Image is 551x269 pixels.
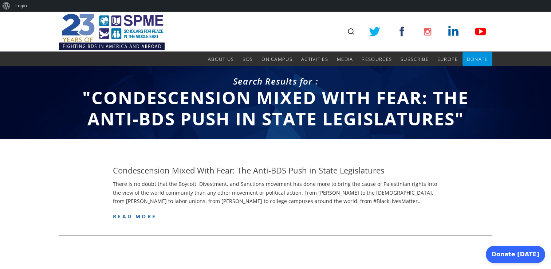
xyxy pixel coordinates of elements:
p: There is no doubt that the Boycott, Divestment, and Sanctions movement has done more to bring the... [113,180,438,206]
span: About Us [208,56,234,62]
a: Activities [301,52,328,66]
a: BDS [243,52,253,66]
a: Subscribe [401,52,429,66]
span: "Condescension Mixed With Fear: The Anti-BDS Push in State Legislatures" [82,86,469,130]
div: Search Results for : [59,75,492,87]
a: Europe [437,52,458,66]
span: Resources [362,56,392,62]
span: Subscribe [401,56,429,62]
a: On Campus [261,52,292,66]
a: Resources [362,52,392,66]
a: About Us [208,52,234,66]
img: SPME [59,12,165,52]
span: Media [337,56,353,62]
h4: Condescension Mixed With Fear: The Anti-BDS Push in State Legislatures [113,165,384,176]
span: BDS [243,56,253,62]
a: read more [113,213,157,220]
span: Europe [437,56,458,62]
a: Donate [467,52,488,66]
span: Donate [467,56,488,62]
a: Media [337,52,353,66]
span: Activities [301,56,328,62]
span: On Campus [261,56,292,62]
